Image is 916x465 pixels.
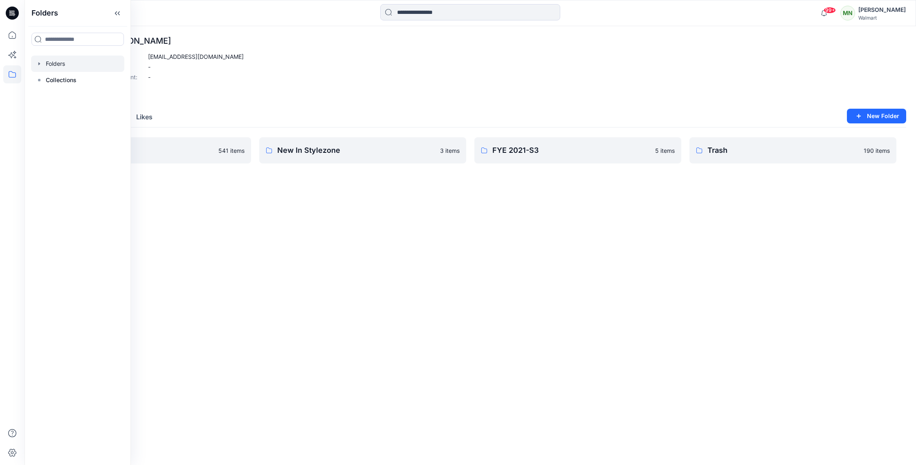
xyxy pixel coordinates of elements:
[474,137,681,163] a: FYE 2021-S35 items
[62,145,213,156] p: My Uploads
[104,36,244,46] p: [PERSON_NAME]
[824,7,836,13] span: 99+
[277,145,435,156] p: New In Stylezone
[840,6,855,20] div: MN
[492,145,650,156] p: FYE 2021-S3
[858,5,906,15] div: [PERSON_NAME]
[864,146,890,155] p: 190 items
[148,73,150,81] p: -
[259,137,466,163] a: New In Stylezone3 items
[148,52,244,61] p: [EMAIL_ADDRESS][DOMAIN_NAME]
[148,63,150,71] p: -
[46,75,76,85] p: Collections
[707,145,859,156] p: Trash
[440,146,460,155] p: 3 items
[689,137,896,163] a: Trash190 items
[858,15,906,21] div: Walmart
[130,107,159,128] button: Likes
[218,146,245,155] p: 541 items
[847,109,906,123] button: New Folder
[655,146,675,155] p: 5 items
[44,137,251,163] a: My Uploads541 items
